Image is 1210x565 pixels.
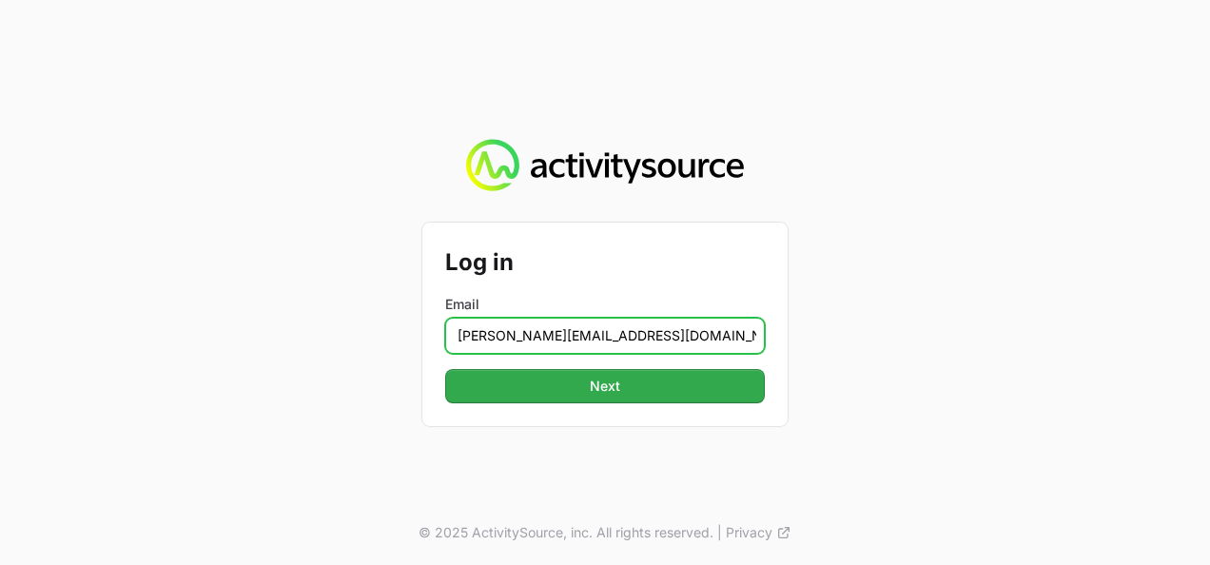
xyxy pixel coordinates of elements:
span: | [717,523,722,542]
p: © 2025 ActivitySource, inc. All rights reserved. [419,523,713,542]
h2: Log in [445,245,765,280]
button: Next [445,369,765,403]
span: Next [590,375,620,398]
img: Activity Source [466,139,743,192]
label: Email [445,295,765,314]
input: Enter your email [445,318,765,354]
a: Privacy [726,523,791,542]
